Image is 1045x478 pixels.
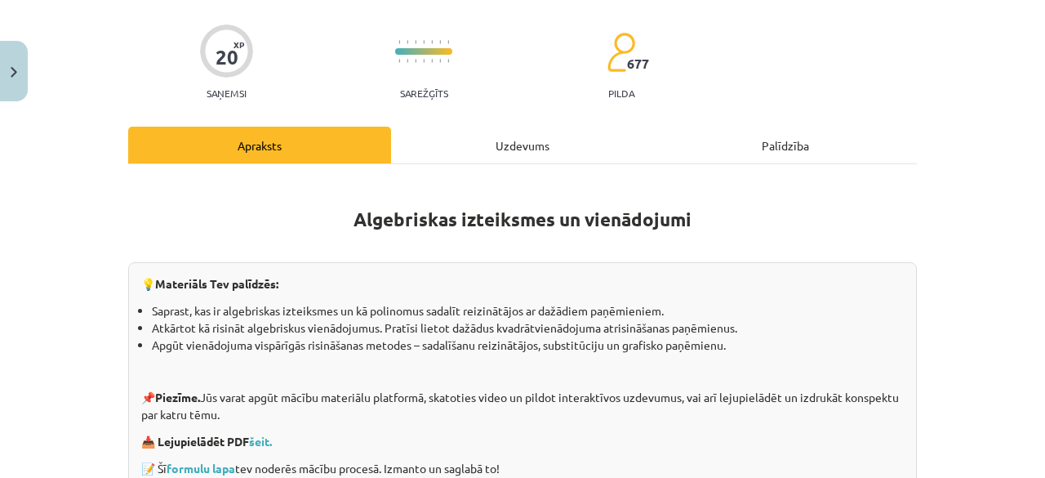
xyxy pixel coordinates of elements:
[423,59,425,63] img: icon-short-line-57e1e144782c952c97e751825c79c345078a6d821885a25fce030b3d8c18986b.svg
[400,87,448,99] p: Sarežģīts
[447,40,449,44] img: icon-short-line-57e1e144782c952c97e751825c79c345078a6d821885a25fce030b3d8c18986b.svg
[654,127,917,163] div: Palīdzība
[216,46,238,69] div: 20
[431,59,433,63] img: icon-short-line-57e1e144782c952c97e751825c79c345078a6d821885a25fce030b3d8c18986b.svg
[407,40,408,44] img: icon-short-line-57e1e144782c952c97e751825c79c345078a6d821885a25fce030b3d8c18986b.svg
[423,40,425,44] img: icon-short-line-57e1e144782c952c97e751825c79c345078a6d821885a25fce030b3d8c18986b.svg
[439,59,441,63] img: icon-short-line-57e1e144782c952c97e751825c79c345078a6d821885a25fce030b3d8c18986b.svg
[607,32,635,73] img: students-c634bb4e5e11cddfef0936a35e636f08e4e9abd3cc4e673bd6f9a4125e45ecb1.svg
[398,40,400,44] img: icon-short-line-57e1e144782c952c97e751825c79c345078a6d821885a25fce030b3d8c18986b.svg
[152,302,904,319] li: Saprast, kas ir algebriskas izteiksmes un kā polinomus sadalīt reizinātājos ar dažādiem paņēmieniem.
[431,40,433,44] img: icon-short-line-57e1e144782c952c97e751825c79c345078a6d821885a25fce030b3d8c18986b.svg
[141,275,904,293] p: 💡
[354,208,691,231] b: Algebriskas izteiksmes un vienādojumi
[155,390,200,404] strong: Piezīme.
[249,434,272,449] a: šeit.
[141,434,274,449] strong: 📥 Lejupielādēt PDF
[167,461,235,476] a: formulu lapa
[141,389,904,423] p: 📌 Jūs varat apgūt mācību materiālu platformā, skatoties video un pildot interaktīvos uzdevumus, v...
[447,59,449,63] img: icon-short-line-57e1e144782c952c97e751825c79c345078a6d821885a25fce030b3d8c18986b.svg
[141,460,904,477] p: 📝 Šī tev noderēs mācību procesā. Izmanto un saglabā to!
[398,59,400,63] img: icon-short-line-57e1e144782c952c97e751825c79c345078a6d821885a25fce030b3d8c18986b.svg
[128,127,391,163] div: Apraksts
[407,59,408,63] img: icon-short-line-57e1e144782c952c97e751825c79c345078a6d821885a25fce030b3d8c18986b.svg
[627,56,649,71] span: 677
[415,59,416,63] img: icon-short-line-57e1e144782c952c97e751825c79c345078a6d821885a25fce030b3d8c18986b.svg
[391,127,654,163] div: Uzdevums
[415,40,416,44] img: icon-short-line-57e1e144782c952c97e751825c79c345078a6d821885a25fce030b3d8c18986b.svg
[152,337,904,354] li: Apgūt vienādojuma vispārīgās risināšanas metodes – sadalīšanu reizinātājos, substitūciju un grafi...
[439,40,441,44] img: icon-short-line-57e1e144782c952c97e751825c79c345078a6d821885a25fce030b3d8c18986b.svg
[233,40,244,49] span: XP
[152,319,904,337] li: Atkārtot kā risināt algebriskus vienādojumus. Pratīsi lietot dažādus kvadrātvienādojuma atrisināš...
[200,87,253,99] p: Saņemsi
[11,67,17,78] img: icon-close-lesson-0947bae3869378f0d4975bcd49f059093ad1ed9edebbc8119c70593378902aed.svg
[155,276,278,291] b: Materiāls Tev palīdzēs:
[608,87,634,99] p: pilda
